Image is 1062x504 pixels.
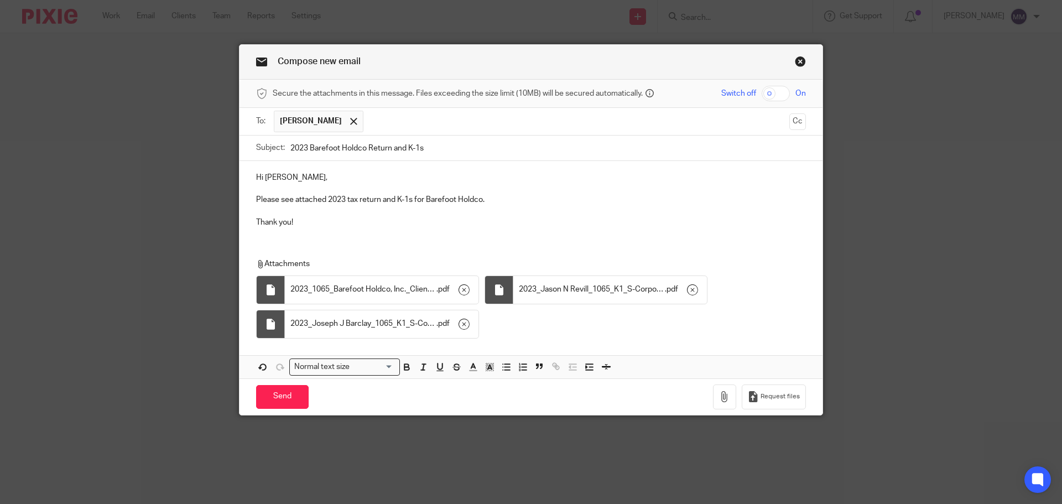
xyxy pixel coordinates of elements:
span: Compose new email [278,57,361,66]
button: Request files [742,385,806,409]
span: Secure the attachments in this message. Files exceeding the size limit (10MB) will be secured aut... [273,88,643,99]
a: Close this dialog window [795,56,806,71]
div: . [513,276,707,304]
p: Attachments [256,258,790,269]
div: . [285,310,478,338]
span: 2023_Joseph J Barclay_1065_K1_S-Corporation [290,318,436,329]
div: Search for option [289,358,400,376]
span: Request files [761,392,800,401]
label: To: [256,116,268,127]
label: Subject: [256,142,285,153]
span: 2023_1065_Barefoot Holdco, Inc._ClientCopy_S-Corporation [290,284,436,295]
span: pdf [667,284,678,295]
p: Please see attached 2023 tax return and K-1s for Barefoot Holdco. [256,194,806,205]
div: . [285,276,478,304]
input: Search for option [353,361,393,373]
p: Thank you! [256,217,806,228]
span: [PERSON_NAME] [280,116,342,127]
span: On [795,88,806,99]
p: Hi [PERSON_NAME], [256,172,806,183]
span: Normal text size [292,361,352,373]
button: Cc [789,113,806,130]
span: pdf [438,284,450,295]
span: 2023_Jason N Revill_1065_K1_S-Corporation [519,284,665,295]
span: Switch off [721,88,756,99]
input: Send [256,385,309,409]
span: pdf [438,318,450,329]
